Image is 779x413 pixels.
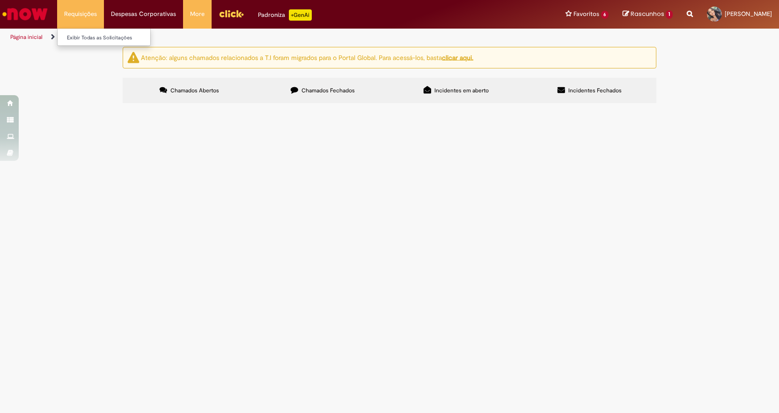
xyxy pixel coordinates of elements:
span: Chamados Fechados [301,87,355,94]
div: Padroniza [258,9,312,21]
span: 6 [601,11,609,19]
span: [PERSON_NAME] [725,10,772,18]
ul: Trilhas de página [7,29,512,46]
span: Chamados Abertos [170,87,219,94]
span: Rascunhos [631,9,664,18]
span: Incidentes em aberto [434,87,489,94]
ul: Requisições [57,28,151,46]
a: Página inicial [10,33,43,41]
span: Favoritos [573,9,599,19]
a: clicar aqui. [442,53,473,61]
a: Rascunhos [623,10,673,19]
span: More [190,9,205,19]
ng-bind-html: Atenção: alguns chamados relacionados a T.I foram migrados para o Portal Global. Para acessá-los,... [141,53,473,61]
span: Incidentes Fechados [568,87,622,94]
a: Exibir Todas as Solicitações [58,33,161,43]
span: Requisições [64,9,97,19]
span: 1 [666,10,673,19]
span: Despesas Corporativas [111,9,176,19]
img: ServiceNow [1,5,49,23]
p: +GenAi [289,9,312,21]
img: click_logo_yellow_360x200.png [219,7,244,21]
